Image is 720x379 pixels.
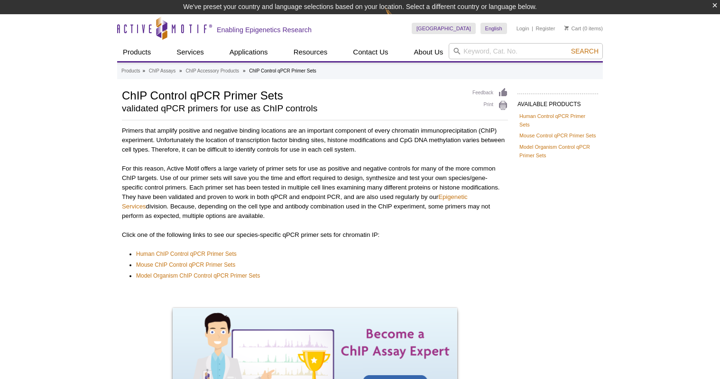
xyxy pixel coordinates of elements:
[568,47,601,55] button: Search
[122,164,508,221] p: For this reason, Active Motif offers a large variety of primer sets for use as positive and negat...
[122,104,463,113] h2: validated qPCR primers for use as ChIP controls
[217,26,312,34] h2: Enabling Epigenetics Research
[519,131,596,140] a: Mouse Control qPCR Primer Sets
[472,88,508,98] a: Feedback
[136,260,235,270] a: Mouse ChIP Control qPCR Primer Sets
[288,43,333,61] a: Resources
[142,68,145,73] li: »
[564,25,581,32] a: Cart
[564,26,569,30] img: Your Cart
[517,93,598,110] h2: AVAILABLE PRODUCTS
[412,23,476,34] a: [GEOGRAPHIC_DATA]
[149,67,176,75] a: ChIP Assays
[449,43,603,59] input: Keyword, Cat. No.
[517,25,529,32] a: Login
[243,68,246,73] li: »
[171,43,210,61] a: Services
[480,23,507,34] a: English
[347,43,394,61] a: Contact Us
[224,43,274,61] a: Applications
[179,68,182,73] li: »
[122,126,508,154] p: Primers that amplify positive and negative binding locations are an important component of every ...
[136,249,237,259] a: Human ChIP Control qPCR Primer Sets
[571,47,599,55] span: Search
[472,100,508,111] a: Print
[121,67,140,75] a: Products
[564,23,603,34] li: (0 items)
[519,143,596,160] a: Model Organism Control qPCR Primer Sets
[535,25,555,32] a: Register
[532,23,533,34] li: |
[117,43,157,61] a: Products
[122,88,463,102] h1: ChIP Control qPCR Primer Sets
[385,7,410,29] img: Change Here
[519,112,596,129] a: Human Control qPCR Primer Sets
[122,193,468,210] a: Epigenetic Services
[122,230,508,240] p: Click one of the following links to see our species-specific qPCR primer sets for chromatin IP:
[249,68,316,73] li: ChIP Control qPCR Primer Sets
[136,271,260,280] a: Model Organism ChIP Control qPCR Primer Sets
[185,67,239,75] a: ChIP Accessory Products
[408,43,449,61] a: About Us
